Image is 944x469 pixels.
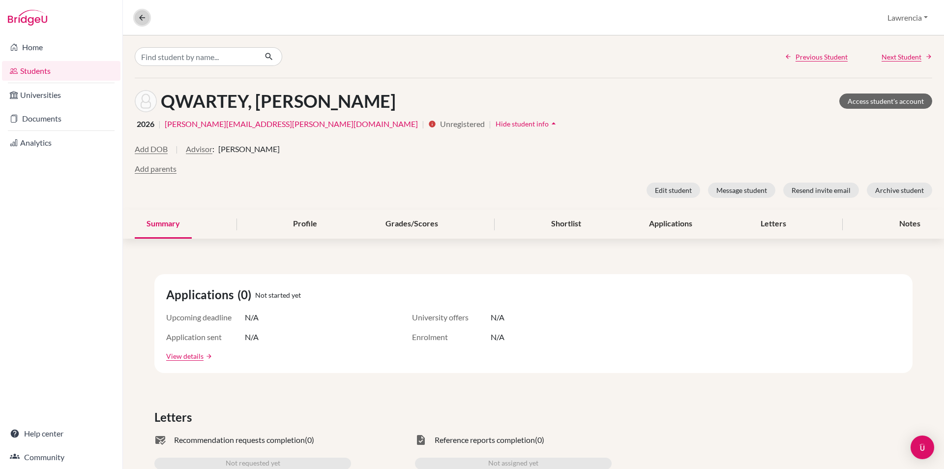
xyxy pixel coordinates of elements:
[708,183,775,198] button: Message student
[2,424,120,443] a: Help center
[8,10,47,26] img: Bridge-U
[796,52,848,62] span: Previous Student
[245,331,259,343] span: N/A
[135,163,177,175] button: Add parents
[2,109,120,128] a: Documents
[204,353,212,360] a: arrow_forward
[435,434,535,446] span: Reference reports completion
[212,143,214,155] span: :
[495,116,559,131] button: Hide student infoarrow_drop_up
[491,312,504,323] span: N/A
[186,143,212,155] button: Advisor
[135,143,168,155] button: Add DOB
[422,118,424,130] span: |
[415,434,427,446] span: task
[166,286,237,304] span: Applications
[166,351,204,361] a: View details
[176,143,178,163] span: |
[245,312,259,323] span: N/A
[2,61,120,81] a: Students
[440,118,485,130] span: Unregistered
[783,183,859,198] button: Resend invite email
[2,85,120,105] a: Universities
[412,312,491,323] span: University offers
[749,210,798,239] div: Letters
[137,118,154,130] span: 2026
[165,118,418,130] a: [PERSON_NAME][EMAIL_ADDRESS][PERSON_NAME][DOMAIN_NAME]
[154,408,196,426] span: Letters
[154,434,166,446] span: mark_email_read
[374,210,450,239] div: Grades/Scores
[491,331,504,343] span: N/A
[539,210,593,239] div: Shortlist
[428,120,436,128] i: info
[135,90,157,112] img: JAENETTE-SALLY QWARTEY's avatar
[2,133,120,153] a: Analytics
[911,436,934,459] div: Open Intercom Messenger
[785,52,848,62] a: Previous Student
[305,434,314,446] span: (0)
[882,52,932,62] a: Next Student
[174,434,305,446] span: Recommendation requests completion
[255,290,301,300] span: Not started yet
[218,143,280,155] span: [PERSON_NAME]
[839,94,932,109] a: Access student's account
[887,210,932,239] div: Notes
[883,8,932,27] button: Lawrencia
[489,118,491,130] span: |
[2,37,120,57] a: Home
[166,312,245,323] span: Upcoming deadline
[158,118,161,130] span: |
[647,183,700,198] button: Edit student
[412,331,491,343] span: Enrolment
[166,331,245,343] span: Application sent
[637,210,704,239] div: Applications
[135,47,257,66] input: Find student by name...
[281,210,329,239] div: Profile
[161,91,396,112] h1: QWARTEY, [PERSON_NAME]
[549,119,559,128] i: arrow_drop_up
[135,210,192,239] div: Summary
[496,120,549,128] span: Hide student info
[2,447,120,467] a: Community
[535,434,544,446] span: (0)
[237,286,255,304] span: (0)
[867,183,932,198] button: Archive student
[882,52,921,62] span: Next Student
